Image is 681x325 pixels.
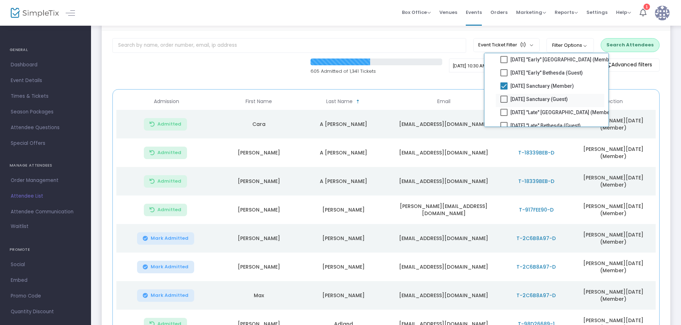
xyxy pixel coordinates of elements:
[217,281,301,310] td: Max
[11,192,80,201] span: Attendee List
[386,224,501,253] td: [EMAIL_ADDRESS][DOMAIN_NAME]
[510,68,583,77] span: [DATE] "Early" Bethesda (Guest)
[510,108,614,117] span: [DATE] "Late" [GEOGRAPHIC_DATA] (Member)
[217,195,301,224] td: [PERSON_NAME]
[301,167,386,195] td: A [PERSON_NAME]
[10,43,81,57] h4: GENERAL
[616,9,631,16] span: Help
[555,9,578,16] span: Reports
[510,82,574,90] span: [DATE] Sanctuary (Member)
[301,224,386,253] td: [PERSON_NAME]
[157,207,181,213] span: Admitted
[154,98,179,105] span: Admission
[301,138,386,167] td: A [PERSON_NAME]
[571,281,655,310] td: [PERSON_NAME][DATE] (Member)
[11,123,80,132] span: Attendee Questions
[439,3,457,21] span: Venues
[144,147,187,159] button: Admitted
[386,195,501,224] td: [PERSON_NAME][EMAIL_ADDRESS][DOMAIN_NAME]
[586,3,607,21] span: Settings
[453,63,560,68] span: [DATE] 10:30 AM - [DATE] 12:45 PM • 1248 attendees
[437,98,450,105] span: Email
[311,68,442,75] p: 605 Admitted of 1,341 Tickets
[217,110,301,138] td: Cara
[546,38,594,52] button: Filter Options
[157,121,181,127] span: Admitted
[217,224,301,253] td: [PERSON_NAME]
[301,253,386,281] td: [PERSON_NAME]
[144,118,187,131] button: Admitted
[11,60,80,70] span: Dashboard
[11,223,29,230] span: Waitlist
[516,263,556,270] span: T-2C6B8A97-D
[326,98,353,105] span: Last Name
[571,110,655,138] td: [PERSON_NAME][DATE] (Member)
[571,138,655,167] td: [PERSON_NAME][DATE] (Member)
[520,42,526,48] span: (1)
[11,139,80,148] span: Special Offers
[518,178,554,185] span: T-18339BEB-D
[386,110,501,138] td: [EMAIL_ADDRESS][DOMAIN_NAME]
[11,307,80,316] span: Quantity Discount
[11,260,80,269] span: Social
[217,138,301,167] td: [PERSON_NAME]
[402,9,431,16] span: Box Office
[10,158,81,173] h4: MANAGE ATTENDEES
[490,3,508,21] span: Orders
[11,276,80,285] span: Embed
[11,107,80,117] span: Season Packages
[137,289,194,302] button: Mark Admitted
[112,38,466,53] input: Search by name, order number, email, ip address
[301,110,386,138] td: A [PERSON_NAME]
[151,293,188,298] span: Mark Admitted
[604,98,623,105] span: Section
[137,261,194,273] button: Mark Admitted
[355,99,361,105] span: Sortable
[519,206,554,213] span: T-917FEE90-D
[516,9,546,16] span: Marketing
[386,253,501,281] td: [EMAIL_ADDRESS][DOMAIN_NAME]
[157,178,181,184] span: Admitted
[571,195,655,224] td: [PERSON_NAME][DATE] (Member)
[151,235,188,241] span: Mark Admitted
[11,291,80,301] span: Promo Code
[386,167,501,195] td: [EMAIL_ADDRESS][DOMAIN_NAME]
[11,92,80,101] span: Times & Tickets
[157,150,181,156] span: Admitted
[11,207,80,217] span: Attendee Communication
[11,176,80,185] span: Order Management
[510,55,616,64] span: [DATE] "Early" [GEOGRAPHIC_DATA] (Member)
[571,253,655,281] td: [PERSON_NAME][DATE] (Member)
[473,38,540,52] button: Event Ticket Filter(1)
[301,281,386,310] td: [PERSON_NAME]
[516,235,556,242] span: T-2C6B8A97-D
[386,281,501,310] td: [EMAIL_ADDRESS][DOMAIN_NAME]
[386,138,501,167] td: [EMAIL_ADDRESS][DOMAIN_NAME]
[301,195,386,224] td: [PERSON_NAME]
[601,38,660,52] button: Search Attendees
[246,98,272,105] span: First Name
[644,4,650,10] div: 1
[597,59,660,72] m-button: Advanced filters
[518,149,554,156] span: T-18339BEB-D
[137,232,194,245] button: Mark Admitted
[510,95,568,103] span: [DATE] Sanctuary (Guest)
[217,167,301,195] td: [PERSON_NAME]
[10,243,81,257] h4: PROMOTE
[144,175,187,188] button: Admitted
[217,253,301,281] td: [PERSON_NAME]
[466,3,482,21] span: Events
[151,264,188,270] span: Mark Admitted
[516,292,556,299] span: T-2C6B8A97-D
[11,76,80,85] span: Event Details
[571,167,655,195] td: [PERSON_NAME][DATE] (Member)
[144,204,187,216] button: Admitted
[510,121,581,130] span: [DATE] "Late" Bethesda (Guest)
[571,224,655,253] td: [PERSON_NAME][DATE] (Member)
